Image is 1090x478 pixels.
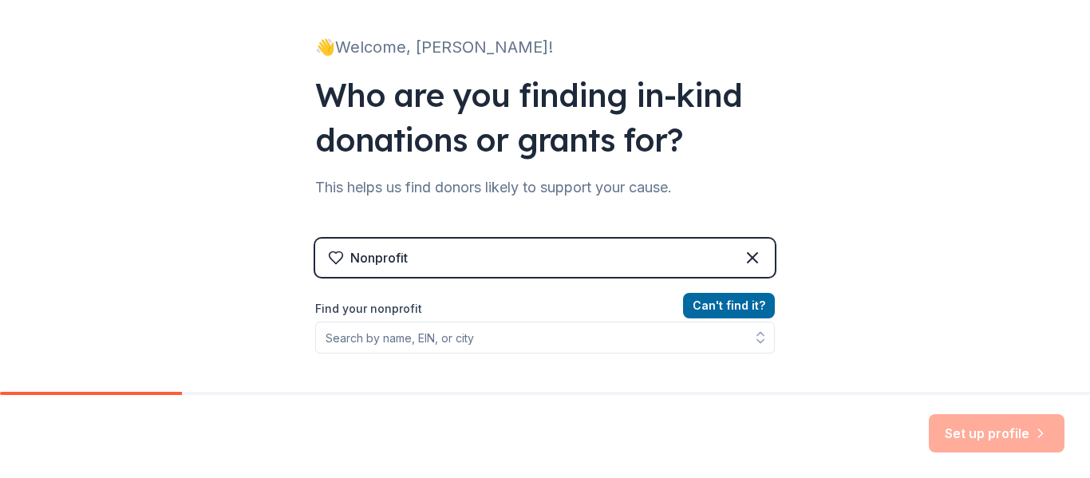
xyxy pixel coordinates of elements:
label: Find your nonprofit [315,299,775,318]
input: Search by name, EIN, or city [315,322,775,354]
div: 👋 Welcome, [PERSON_NAME]! [315,34,775,60]
div: This helps us find donors likely to support your cause. [315,175,775,200]
button: Can't find it? [683,293,775,318]
div: Nonprofit [350,248,408,267]
div: Who are you finding in-kind donations or grants for? [315,73,775,162]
